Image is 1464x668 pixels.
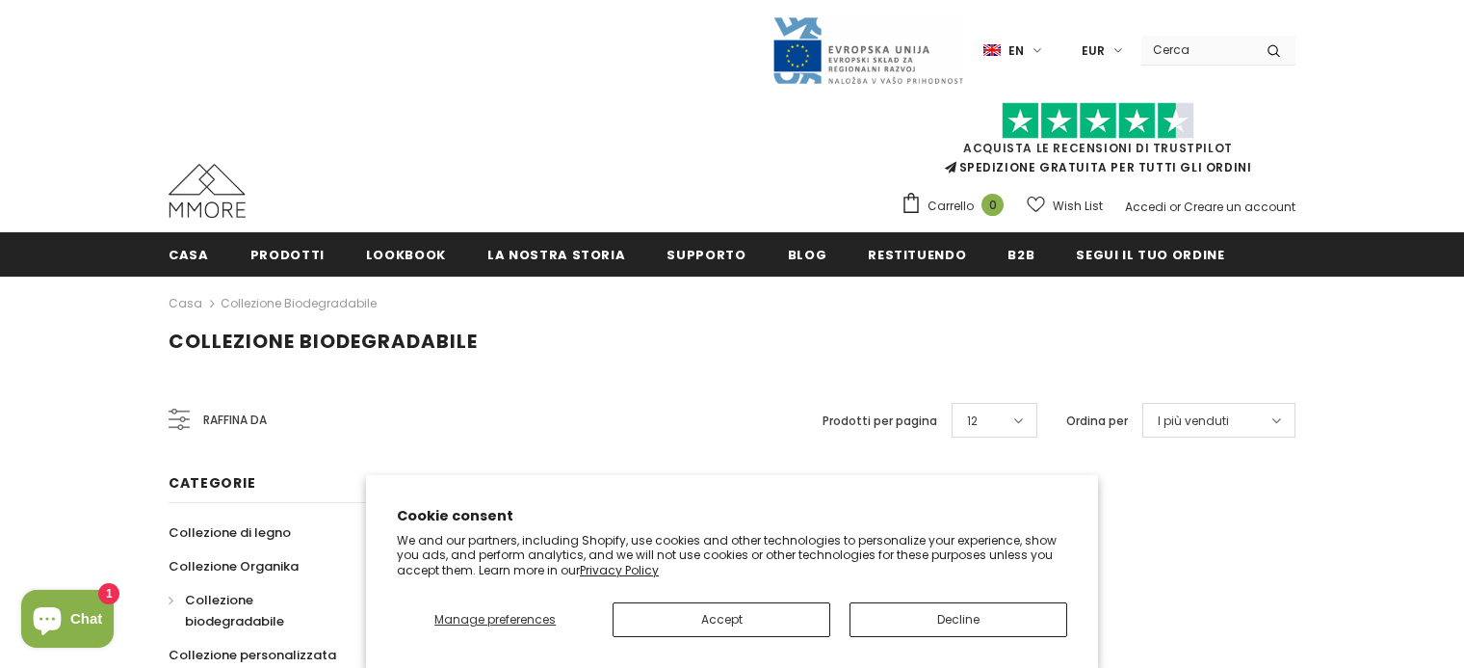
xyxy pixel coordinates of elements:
img: i-lang-1.png [983,42,1001,59]
a: Creare un account [1184,199,1295,215]
span: en [1008,41,1024,61]
span: Collezione di legno [169,523,291,542]
a: Carrello 0 [901,192,1013,221]
a: Privacy Policy [580,562,659,578]
span: 12 [967,412,978,431]
span: Collezione personalizzata [169,646,336,664]
a: B2B [1007,232,1034,276]
label: Ordina per [1066,412,1128,431]
a: Collezione Organika [169,549,299,583]
a: Segui il tuo ordine [1076,232,1224,276]
a: Prodotti [250,232,325,276]
span: SPEDIZIONE GRATUITA PER TUTTI GLI ORDINI [901,111,1295,175]
span: Restituendo [868,246,966,264]
a: Blog [788,232,827,276]
span: B2B [1007,246,1034,264]
a: supporto [667,232,745,276]
a: Restituendo [868,232,966,276]
a: Collezione biodegradabile [221,295,377,311]
a: Acquista le recensioni di TrustPilot [963,140,1233,156]
span: EUR [1082,41,1105,61]
span: Blog [788,246,827,264]
a: Casa [169,292,202,315]
span: Raffina da [203,410,267,431]
p: We and our partners, including Shopify, use cookies and other technologies to personalize your ex... [397,533,1067,578]
span: La nostra storia [487,246,625,264]
span: Wish List [1053,197,1103,216]
a: La nostra storia [487,232,625,276]
span: Collezione Organika [169,557,299,575]
a: Javni Razpis [771,41,964,58]
button: Decline [850,602,1067,637]
span: or [1169,199,1181,215]
a: Wish List [1027,189,1103,223]
span: I più venduti [1158,412,1229,431]
button: Accept [613,602,830,637]
inbox-online-store-chat: Shopify online store chat [15,590,119,653]
a: Casa [169,232,209,276]
span: Collezione biodegradabile [169,328,478,355]
button: Manage preferences [397,602,593,637]
span: supporto [667,246,745,264]
span: Carrello [928,197,974,216]
img: Javni Razpis [771,15,964,86]
img: Fidati di Pilot Stars [1002,102,1194,140]
span: 0 [981,194,1004,216]
a: Lookbook [366,232,446,276]
h2: Cookie consent [397,506,1067,526]
label: Prodotti per pagina [823,412,937,431]
span: Segui il tuo ordine [1076,246,1224,264]
a: Collezione biodegradabile [169,583,350,638]
span: Prodotti [250,246,325,264]
input: Search Site [1141,36,1252,64]
img: Casi MMORE [169,164,246,218]
a: Collezione di legno [169,516,291,549]
span: Casa [169,246,209,264]
span: Lookbook [366,246,446,264]
span: Categorie [169,473,255,493]
span: Manage preferences [434,611,556,628]
a: Accedi [1125,199,1166,215]
span: Collezione biodegradabile [185,591,284,630]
